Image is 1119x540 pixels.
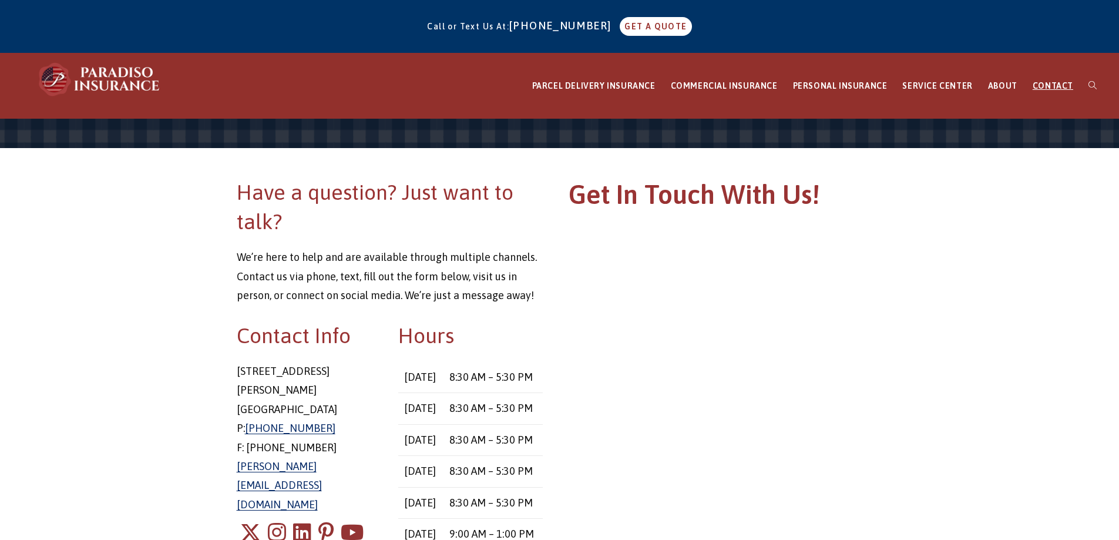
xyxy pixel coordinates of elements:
a: SERVICE CENTER [895,53,980,119]
time: 9:00 AM – 1:00 PM [449,528,534,540]
span: PARCEL DELIVERY INSURANCE [532,81,656,90]
a: PERSONAL INSURANCE [785,53,895,119]
iframe: Contact Form [569,217,875,534]
h1: Get In Touch With Us! [569,177,875,218]
span: ABOUT [988,81,1017,90]
img: Paradiso Insurance [35,62,164,97]
time: 8:30 AM – 5:30 PM [449,371,533,383]
span: COMMERCIAL INSURANCE [671,81,778,90]
time: 8:30 AM – 5:30 PM [449,402,533,414]
a: COMMERCIAL INSURANCE [663,53,785,119]
p: We’re here to help and are available through multiple channels. Contact us via phone, text, fill ... [237,248,543,305]
time: 8:30 AM – 5:30 PM [449,497,533,509]
td: [DATE] [398,362,443,393]
time: 8:30 AM – 5:30 PM [449,434,533,446]
h2: Contact Info [237,321,381,350]
td: [DATE] [398,393,443,424]
time: 8:30 AM – 5:30 PM [449,465,533,477]
span: SERVICE CENTER [902,81,972,90]
a: ABOUT [980,53,1025,119]
td: [DATE] [398,487,443,518]
a: [PERSON_NAME][EMAIL_ADDRESS][DOMAIN_NAME] [237,460,322,511]
a: GET A QUOTE [620,17,691,36]
span: Call or Text Us At: [427,22,509,31]
span: PERSONAL INSURANCE [793,81,888,90]
h2: Have a question? Just want to talk? [237,177,543,237]
td: [DATE] [398,456,443,487]
span: CONTACT [1033,81,1073,90]
a: [PHONE_NUMBER] [245,422,335,434]
td: [DATE] [398,424,443,455]
p: [STREET_ADDRESS] [PERSON_NAME][GEOGRAPHIC_DATA] P: F: [PHONE_NUMBER] [237,362,381,514]
a: [PHONE_NUMBER] [509,19,617,32]
h2: Hours [398,321,543,350]
a: CONTACT [1025,53,1081,119]
a: PARCEL DELIVERY INSURANCE [525,53,663,119]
